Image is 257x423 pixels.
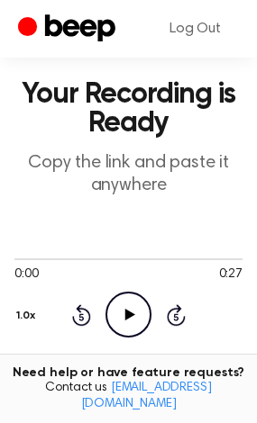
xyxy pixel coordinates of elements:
button: 1.0x [14,301,42,331]
a: [EMAIL_ADDRESS][DOMAIN_NAME] [81,382,212,410]
h1: Your Recording is Ready [14,80,243,138]
a: Log Out [151,7,239,50]
span: 0:27 [219,265,243,284]
p: Copy the link and paste it anywhere [14,152,243,197]
a: Beep [18,12,120,47]
span: 0:00 [14,265,38,284]
span: Contact us [11,381,246,412]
